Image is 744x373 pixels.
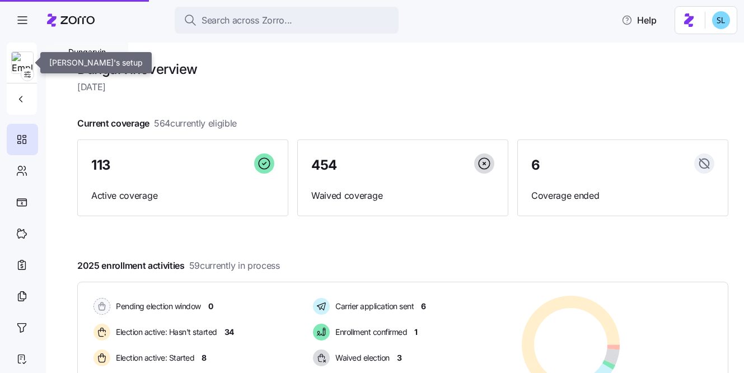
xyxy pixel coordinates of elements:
span: 3 [397,352,402,363]
span: 1 [414,327,418,338]
span: 6 [531,158,540,172]
img: Employer logo [12,52,33,74]
span: Search across Zorro... [202,13,292,27]
span: Coverage ended [531,189,714,203]
span: 564 currently eligible [154,116,237,130]
button: Help [612,9,666,31]
span: Help [621,13,657,27]
span: Election active: Started [113,352,194,363]
span: Pending election window [113,301,201,312]
span: 34 [224,327,234,338]
span: Enrollment confirmed [332,327,407,338]
span: 59 currently in process [189,259,280,273]
div: Dungarvin [46,43,128,62]
span: Election active: Hasn't started [113,327,217,338]
span: Waived election [332,352,390,363]
h1: Dungarvin overview [77,60,728,78]
span: 2025 enrollment activities [77,259,280,273]
span: Waived coverage [311,189,494,203]
span: 6 [421,301,426,312]
span: 0 [208,301,213,312]
button: Search across Zorro... [175,7,399,34]
span: 113 [91,158,111,172]
span: [DATE] [77,80,728,94]
img: 7c620d928e46699fcfb78cede4daf1d1 [712,11,730,29]
span: Current coverage [77,116,237,130]
span: Active coverage [91,189,274,203]
span: Carrier application sent [332,301,414,312]
span: 8 [202,352,207,363]
span: 454 [311,158,337,172]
